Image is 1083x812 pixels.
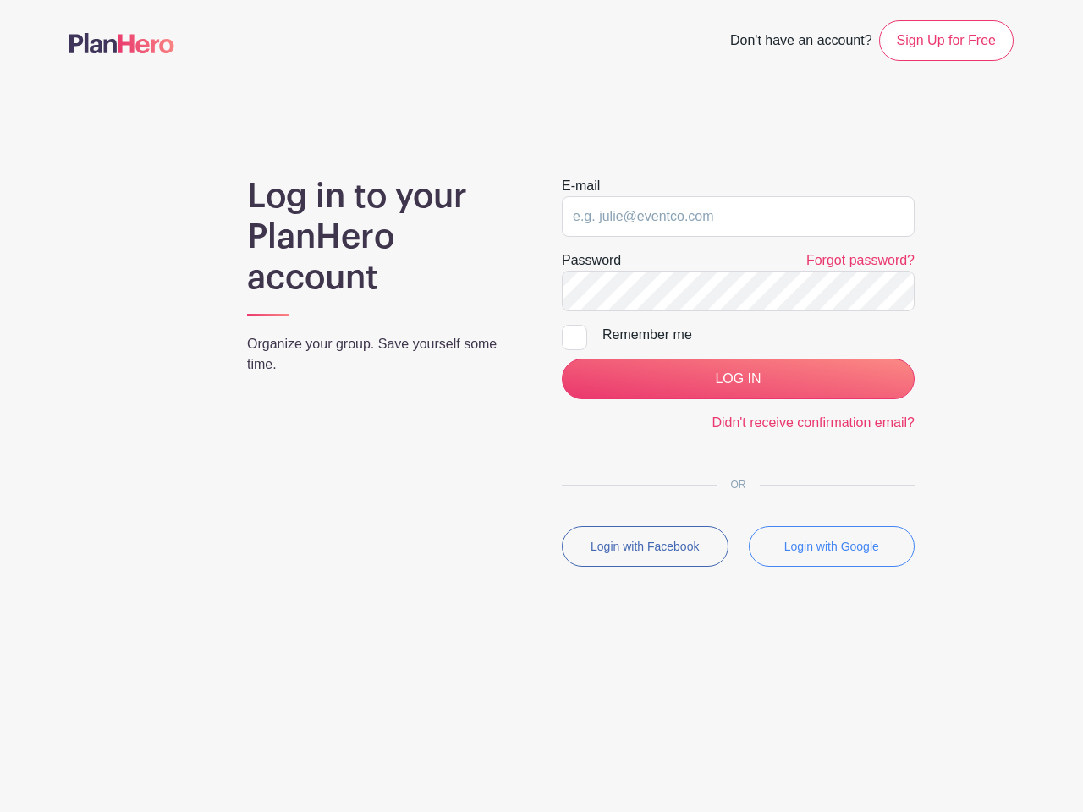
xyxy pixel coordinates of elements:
button: Login with Facebook [562,526,728,567]
span: OR [717,479,760,491]
input: e.g. julie@eventco.com [562,196,915,237]
small: Login with Google [784,540,879,553]
label: E-mail [562,176,600,196]
small: Login with Facebook [591,540,699,553]
label: Password [562,250,621,271]
img: logo-507f7623f17ff9eddc593b1ce0a138ce2505c220e1c5a4e2b4648c50719b7d32.svg [69,33,174,53]
p: Organize your group. Save yourself some time. [247,334,521,375]
h1: Log in to your PlanHero account [247,176,521,298]
button: Login with Google [749,526,915,567]
div: Remember me [602,325,915,345]
a: Forgot password? [806,253,915,267]
a: Didn't receive confirmation email? [712,415,915,430]
input: LOG IN [562,359,915,399]
span: Don't have an account? [730,24,872,61]
a: Sign Up for Free [879,20,1014,61]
